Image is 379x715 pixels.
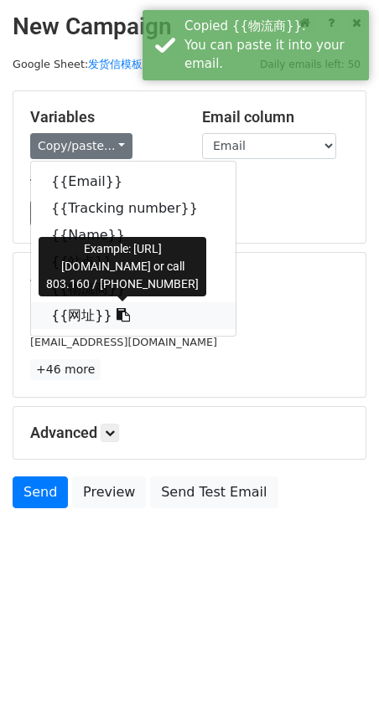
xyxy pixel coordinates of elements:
a: Send [13,476,68,508]
div: Example: [URL][DOMAIN_NAME] or call 803.160 / [PHONE_NUMBER] [39,237,206,296]
a: {{Email}} [31,168,236,195]
iframe: Chat Widget [295,635,379,715]
a: {{Name}} [31,222,236,249]
div: Copied {{物流商}}. You can paste it into your email. [184,17,362,74]
a: {{站点}} [31,249,236,275]
small: [EMAIL_ADDRESS][DOMAIN_NAME] [30,336,217,348]
small: Google Sheet: [13,58,143,70]
a: {{物流商}} [31,275,236,302]
div: 聊天小组件 [295,635,379,715]
h5: Variables [30,108,177,126]
a: 发货信模板 [88,58,143,70]
a: Send Test Email [150,476,278,508]
h5: Email column [202,108,349,126]
h5: Advanced [30,424,349,442]
h2: New Campaign [13,13,366,41]
a: +46 more [30,359,101,380]
a: Preview [72,476,146,508]
a: {{Tracking number}} [31,195,236,222]
a: {{网址}} [31,302,236,329]
a: Copy/paste... [30,133,132,159]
